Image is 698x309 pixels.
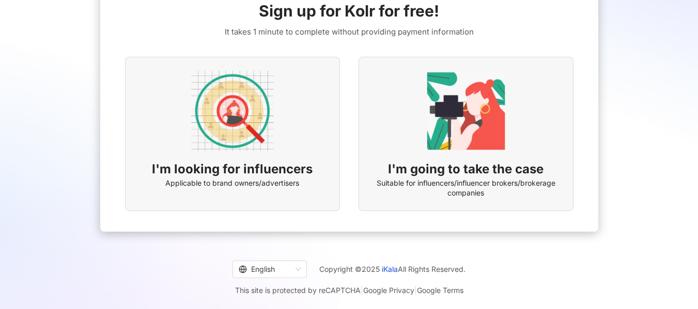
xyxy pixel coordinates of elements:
span: Applicable to brand owners/advertisers [165,178,299,188]
div: English [239,261,291,278]
span: Copyright © 2025 All Rights Reserved. [319,263,466,275]
a: Google Terms [417,286,463,295]
img: KOL identity option [425,70,507,152]
span: | [414,286,417,295]
img: AD identity option [191,70,274,152]
a: Google Privacy [363,286,414,295]
a: iKala [382,265,398,273]
span: It takes 1 minute to complete without providing payment information [225,26,474,38]
span: I'm going to take the case [388,160,544,178]
span: | [361,286,363,295]
span: This site is protected by reCAPTCHA [235,284,463,297]
span: Suitable for influencers/influencer brokers/brokerage companies [371,178,561,198]
span: I'm looking for influencers [152,160,313,178]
